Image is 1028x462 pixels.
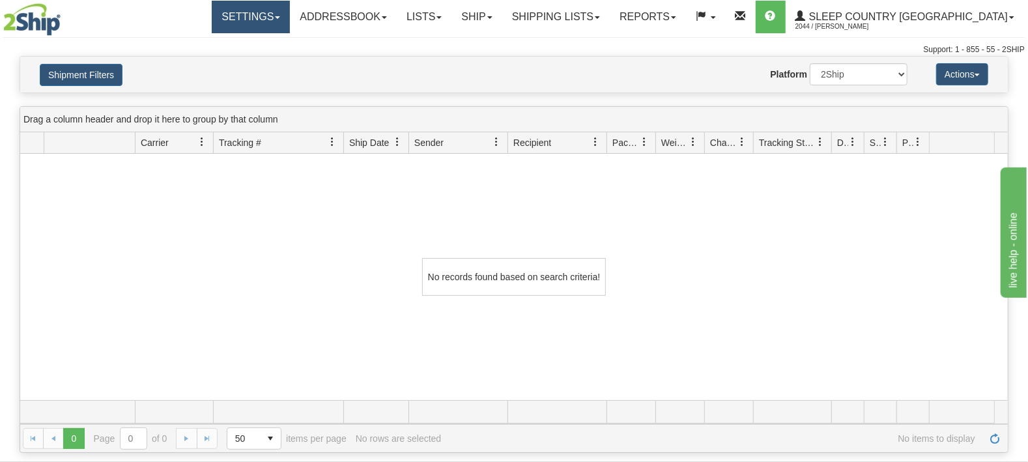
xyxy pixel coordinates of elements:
span: 50 [235,432,252,445]
a: Tracking # filter column settings [321,131,343,153]
span: Page 0 [63,428,84,449]
span: Tracking # [219,136,261,149]
span: Sleep Country [GEOGRAPHIC_DATA] [806,11,1008,22]
span: select [260,428,281,449]
a: Settings [212,1,290,33]
a: Sleep Country [GEOGRAPHIC_DATA] 2044 / [PERSON_NAME] [786,1,1024,33]
div: Support: 1 - 855 - 55 - 2SHIP [3,44,1025,55]
button: Shipment Filters [40,64,122,86]
a: Shipping lists [502,1,610,33]
a: Ship [451,1,502,33]
a: Addressbook [290,1,397,33]
span: Page of 0 [94,427,167,450]
div: grid grouping header [20,107,1008,132]
a: Recipient filter column settings [584,131,607,153]
span: items per page [227,427,347,450]
span: Ship Date [349,136,389,149]
span: Weight [661,136,689,149]
a: Shipment Issues filter column settings [874,131,896,153]
img: logo2044.jpg [3,3,61,36]
a: Pickup Status filter column settings [907,131,929,153]
a: Reports [610,1,686,33]
a: Weight filter column settings [682,131,704,153]
span: Sender [414,136,444,149]
a: Packages filter column settings [633,131,655,153]
span: Recipient [513,136,551,149]
span: Carrier [141,136,169,149]
a: Charge filter column settings [731,131,753,153]
span: 2044 / [PERSON_NAME] [795,20,893,33]
span: Page sizes drop down [227,427,281,450]
span: Packages [612,136,640,149]
a: Tracking Status filter column settings [809,131,831,153]
a: Carrier filter column settings [191,131,213,153]
span: No items to display [450,433,975,444]
div: No records found based on search criteria! [422,258,606,296]
a: Refresh [984,428,1005,449]
a: Delivery Status filter column settings [842,131,864,153]
span: Charge [710,136,737,149]
a: Sender filter column settings [485,131,507,153]
div: No rows are selected [356,433,442,444]
span: Delivery Status [837,136,848,149]
button: Actions [936,63,988,85]
iframe: chat widget [998,164,1027,297]
label: Platform [770,68,807,81]
span: Pickup Status [902,136,913,149]
span: Shipment Issues [870,136,881,149]
a: Ship Date filter column settings [386,131,408,153]
a: Lists [397,1,451,33]
span: Tracking Status [759,136,816,149]
div: live help - online [10,8,121,23]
